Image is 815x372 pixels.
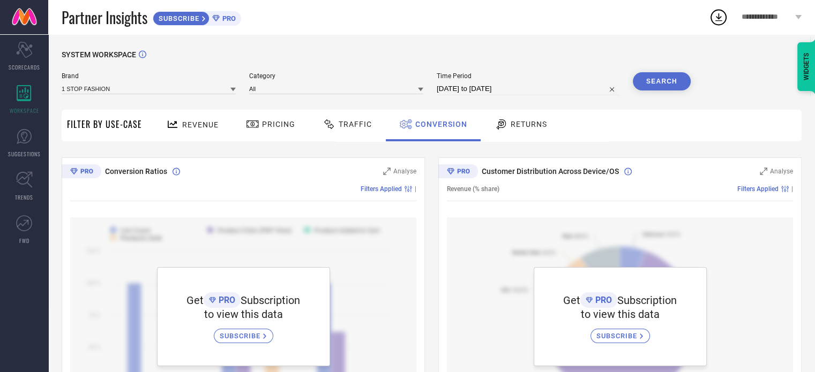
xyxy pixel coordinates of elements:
[62,72,236,80] span: Brand
[563,294,580,307] span: Get
[437,72,619,80] span: Time Period
[760,168,767,175] svg: Zoom
[9,63,40,71] span: SCORECARDS
[633,72,691,90] button: Search
[8,150,41,158] span: SUGGESTIONS
[709,7,728,27] div: Open download list
[204,308,283,321] span: to view this data
[67,118,142,131] span: Filter By Use-Case
[383,168,391,175] svg: Zoom
[10,107,39,115] span: WORKSPACE
[482,167,619,176] span: Customer Distribution Across Device/OS
[737,185,779,193] span: Filters Applied
[105,167,167,176] span: Conversion Ratios
[153,9,241,26] a: SUBSCRIBEPRO
[617,294,677,307] span: Subscription
[220,332,263,340] span: SUBSCRIBE
[62,50,136,59] span: SYSTEM WORKSPACE
[249,72,423,80] span: Category
[590,321,650,343] a: SUBSCRIBE
[19,237,29,245] span: FWD
[415,185,416,193] span: |
[770,168,793,175] span: Analyse
[361,185,402,193] span: Filters Applied
[220,14,236,22] span: PRO
[339,120,372,128] span: Traffic
[415,120,467,128] span: Conversion
[447,185,499,193] span: Revenue (% share)
[581,308,660,321] span: to view this data
[153,14,202,22] span: SUBSCRIBE
[791,185,793,193] span: |
[15,193,33,201] span: TRENDS
[186,294,204,307] span: Get
[241,294,300,307] span: Subscription
[216,295,235,305] span: PRO
[62,6,147,28] span: Partner Insights
[262,120,295,128] span: Pricing
[438,164,478,180] div: Premium
[596,332,640,340] span: SUBSCRIBE
[393,168,416,175] span: Analyse
[437,82,619,95] input: Select time period
[182,120,219,129] span: Revenue
[62,164,101,180] div: Premium
[214,321,273,343] a: SUBSCRIBE
[511,120,547,128] span: Returns
[593,295,612,305] span: PRO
